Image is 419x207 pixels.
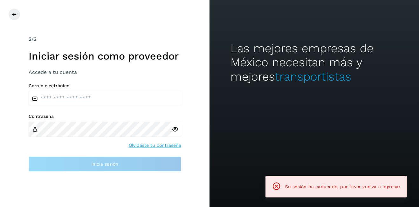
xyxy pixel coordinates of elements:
span: Su sesión ha caducado, por favor vuelva a ingresar. [285,184,402,189]
h1: Iniciar sesión como proveedor [29,50,181,62]
span: transportistas [275,70,351,83]
span: 2 [29,36,31,42]
label: Correo electrónico [29,83,181,89]
h2: Las mejores empresas de México necesitan más y mejores [230,41,398,84]
div: /2 [29,35,181,43]
button: Inicia sesión [29,156,181,172]
h3: Accede a tu cuenta [29,69,181,75]
label: Contraseña [29,114,181,119]
a: Olvidaste tu contraseña [129,142,181,149]
span: Inicia sesión [91,162,118,166]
